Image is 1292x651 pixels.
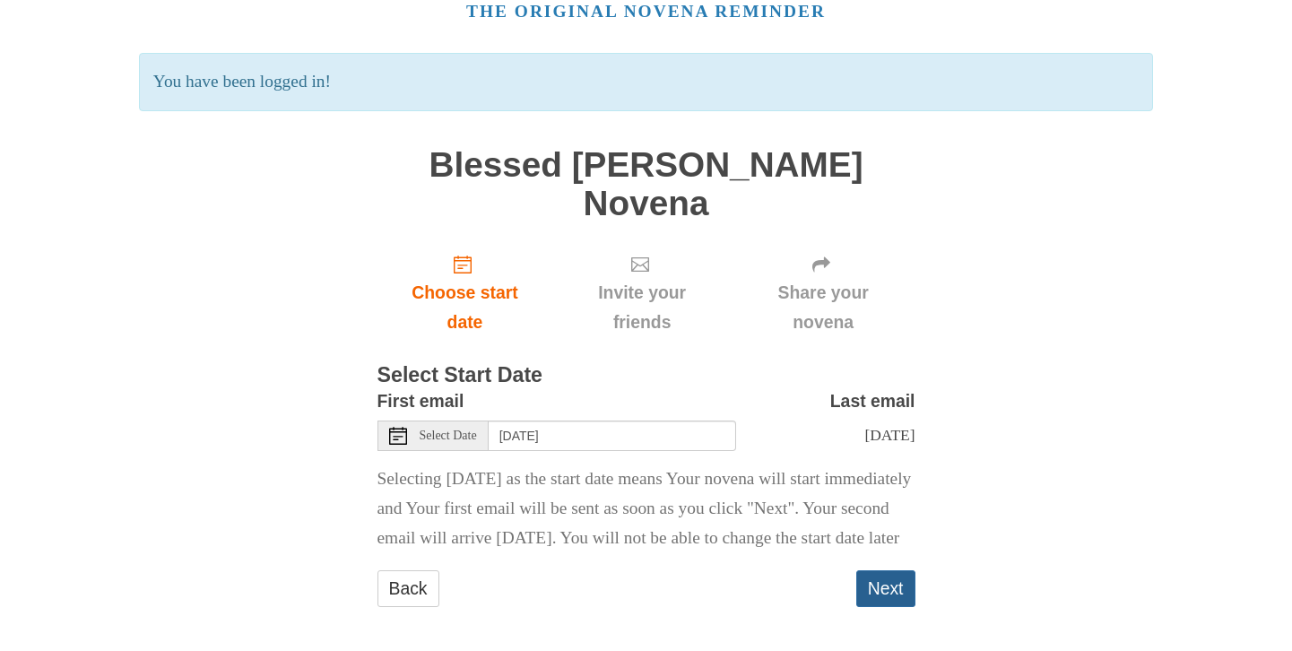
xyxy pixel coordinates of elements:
[377,240,553,347] a: Choose start date
[856,570,915,607] button: Next
[552,240,731,347] div: Click "Next" to confirm your start date first.
[489,421,736,451] input: Use the arrow keys to pick a date
[466,2,826,21] a: The original novena reminder
[377,386,464,416] label: First email
[377,146,915,222] h1: Blessed [PERSON_NAME] Novena
[395,278,535,337] span: Choose start date
[377,570,439,607] a: Back
[139,53,1153,111] p: You have been logged in!
[570,278,713,337] span: Invite your friends
[420,430,477,442] span: Select Date
[377,364,915,387] h3: Select Start Date
[377,464,915,553] p: Selecting [DATE] as the start date means Your novena will start immediately and Your first email ...
[732,240,915,347] div: Click "Next" to confirm your start date first.
[750,278,897,337] span: Share your novena
[830,386,915,416] label: Last email
[864,426,915,444] span: [DATE]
